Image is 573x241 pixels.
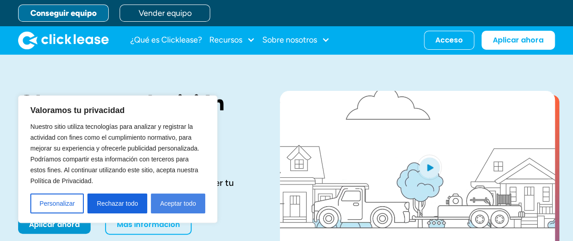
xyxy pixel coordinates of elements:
[18,90,225,164] font: Obtenga su decisión automatizada en segundos.
[30,194,84,213] button: Personalizar
[18,5,109,22] a: Conseguir equipo
[30,8,96,18] font: Conseguir equipo
[18,216,91,234] a: Aplicar ahora
[435,36,463,45] div: Acceso
[160,200,196,207] font: Aceptar todo
[120,5,210,22] a: Vender equipo
[18,31,109,49] img: Logotipo de Clicklease
[417,155,442,180] img: Logotipo del botón de reproducción azul sobre un fondo circular azul claro
[493,35,544,45] font: Aplicar ahora
[262,31,330,49] div: Sobre nosotros
[435,35,463,45] font: Acceso
[30,106,125,115] font: Valoramos tu privacidad
[139,8,192,18] font: Vender equipo
[87,194,147,213] button: Rechazar todo
[30,123,199,184] font: Nuestro sitio utiliza tecnologías para analizar y registrar la actividad con fines como el cumpli...
[97,200,138,207] font: Rechazar todo
[130,35,202,45] font: ¿Qué es Clicklease?
[130,31,202,49] a: ¿Qué es Clicklease?
[209,31,255,49] div: Recursos
[482,31,555,50] a: Aplicar ahora
[18,31,109,49] a: hogar
[117,219,180,230] font: Más información
[209,35,242,45] font: Recursos
[39,200,75,207] font: Personalizar
[18,95,217,223] div: Valoramos tu privacidad
[29,219,80,230] font: Aplicar ahora
[151,194,205,213] button: Aceptar todo
[105,215,192,235] a: Más información
[262,35,317,45] font: Sobre nosotros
